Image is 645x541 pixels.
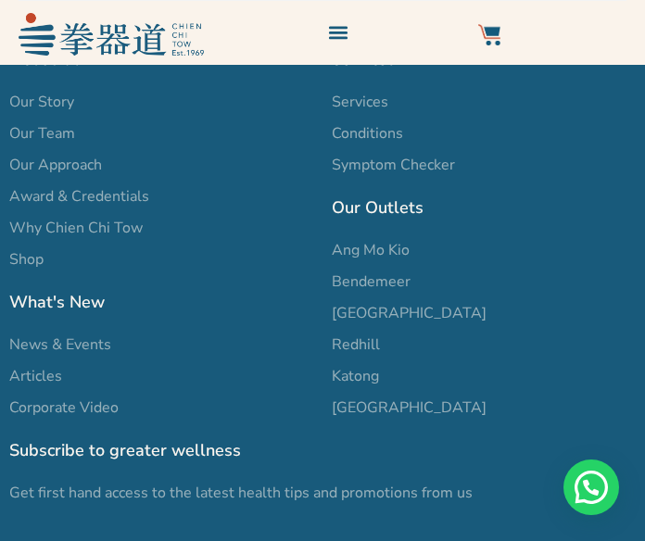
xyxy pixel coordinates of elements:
[9,122,75,145] span: Our Team
[9,154,102,176] span: Our Approach
[322,17,353,47] div: Menu Toggle
[332,154,636,176] a: Symptom Checker
[332,239,410,261] span: Ang Mo Kio
[332,302,636,324] a: [GEOGRAPHIC_DATA]
[332,365,636,387] a: Katong
[332,270,411,293] span: Bendemeer
[9,91,313,113] a: Our Story
[332,91,388,113] span: Services
[9,396,313,419] a: Corporate Video
[332,365,379,387] span: Katong
[9,365,313,387] a: Articles
[9,217,143,239] span: Why Chien Chi Tow
[332,333,380,356] span: Redhill
[9,333,111,356] span: News & Events
[332,122,403,145] span: Conditions
[332,396,487,419] span: [GEOGRAPHIC_DATA]
[332,396,636,419] a: [GEOGRAPHIC_DATA]
[332,91,636,113] a: Services
[9,437,636,463] h2: Subscribe to greater wellness
[9,333,313,356] a: News & Events
[9,248,44,270] span: Shop
[332,154,455,176] span: Symptom Checker
[9,185,313,208] a: Award & Credentials
[478,24,500,46] img: Website Icon-03
[332,239,636,261] a: Ang Mo Kio
[9,289,313,315] h2: What's New
[9,185,149,208] span: Award & Credentials
[9,482,636,504] p: Get first hand access to the latest health tips and promotions from us
[332,122,636,145] a: Conditions
[332,195,636,220] h2: Our Outlets
[332,333,636,356] a: Redhill
[332,302,487,324] span: [GEOGRAPHIC_DATA]
[9,365,62,387] span: Articles
[9,122,313,145] a: Our Team
[9,91,74,113] span: Our Story
[9,217,313,239] a: Why Chien Chi Tow
[332,270,636,293] a: Bendemeer
[9,396,119,419] span: Corporate Video
[9,154,313,176] a: Our Approach
[9,248,313,270] a: Shop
